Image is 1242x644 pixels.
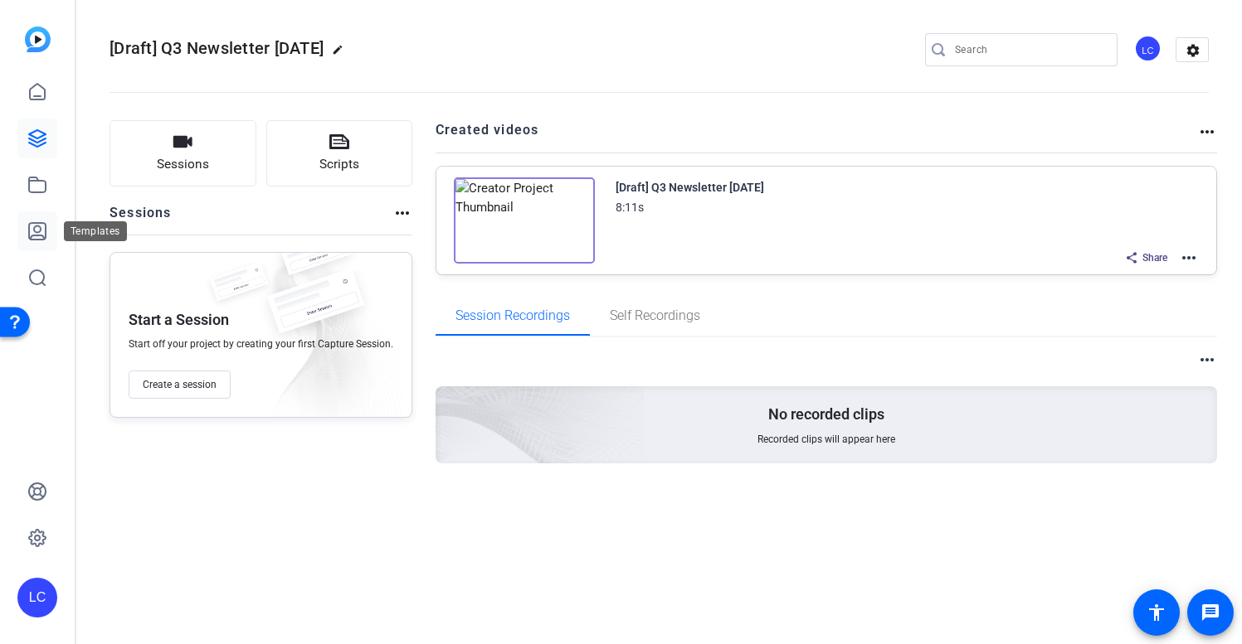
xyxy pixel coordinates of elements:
span: Create a session [143,378,217,391]
span: Self Recordings [610,309,700,322]
ngx-avatar: Letitia Cherry [1134,35,1163,64]
span: Session Recordings [455,309,570,322]
h2: Sessions [110,203,172,235]
button: Create a session [129,370,231,399]
mat-icon: more_horiz [1179,248,1199,268]
span: [Draft] Q3 Newsletter [DATE] [110,38,324,58]
p: Start a Session [129,310,229,330]
mat-icon: more_horiz [392,203,412,223]
span: Start off your project by creating your first Capture Session. [129,337,393,351]
span: Recorded clips will appear here [757,433,895,446]
div: LC [1134,35,1162,62]
img: embarkstudio-empty-session.png [242,248,403,425]
mat-icon: accessibility [1147,603,1167,622]
p: No recorded clips [768,404,884,424]
img: fake-session.png [202,263,276,312]
span: Sessions [157,155,209,174]
span: Scripts [319,155,359,174]
h2: Created videos [436,120,1198,153]
div: 8:11s [616,197,644,217]
img: fake-session.png [253,269,377,351]
img: Creator Project Thumbnail [454,177,595,264]
input: Search [955,40,1104,60]
button: Scripts [266,120,413,186]
mat-icon: more_horiz [1197,122,1217,142]
img: blue-gradient.svg [25,27,51,52]
div: [Draft] Q3 Newsletter [DATE] [616,177,764,197]
span: Share [1142,251,1167,264]
button: Sessions [110,120,256,186]
div: LC [17,578,57,617]
img: fake-session.png [270,228,361,288]
div: Templates [64,221,127,241]
mat-icon: message [1201,603,1220,622]
img: embarkstudio-empty-session.png [250,223,645,583]
mat-icon: edit [332,44,352,64]
mat-icon: settings [1176,38,1210,63]
mat-icon: more_horiz [1197,350,1217,370]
